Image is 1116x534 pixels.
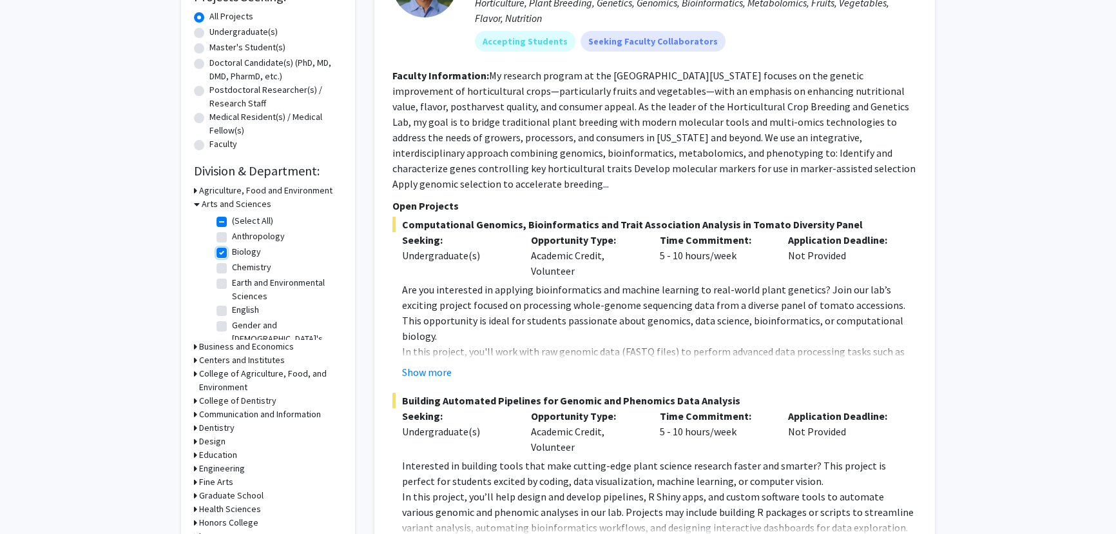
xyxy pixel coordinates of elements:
label: Gender and [DEMOGRAPHIC_DATA]'s Studies [232,319,339,359]
label: Biology [232,245,261,259]
fg-read-more: My research program at the [GEOGRAPHIC_DATA][US_STATE] focuses on the genetic improvement of hort... [392,69,916,190]
p: Time Commitment: [660,232,769,248]
label: English [232,303,259,317]
h3: Health Sciences [199,502,261,516]
label: Chemistry [232,261,271,274]
div: 5 - 10 hours/week [650,408,779,455]
p: In this project, you'll work with raw genomic data (FASTQ files) to perform advanced data process... [402,344,917,421]
div: Not Provided [778,232,907,279]
label: Master's Student(s) [209,41,285,54]
h3: College of Dentistry [199,394,276,408]
p: Application Deadline: [788,408,898,424]
h3: Fine Arts [199,475,233,489]
p: Seeking: [402,408,512,424]
b: Faculty Information: [392,69,489,82]
h3: Design [199,435,226,448]
h3: Honors College [199,516,258,529]
p: Time Commitment: [660,408,769,424]
label: Postdoctoral Researcher(s) / Research Staff [209,83,342,110]
span: Computational Genomics, Bioinformatics and Trait Association Analysis in Tomato Diversity Panel [392,217,917,232]
label: Earth and Environmental Sciences [232,276,339,303]
label: Faculty [209,137,237,151]
p: Application Deadline: [788,232,898,248]
button: Show more [402,364,452,380]
span: Building Automated Pipelines for Genomic and Phenomics Data Analysis [392,393,917,408]
label: Anthropology [232,230,285,243]
p: Are you interested in applying bioinformatics and machine learning to real-world plant genetics? ... [402,282,917,344]
h3: College of Agriculture, Food, and Environment [199,367,342,394]
iframe: Chat [10,476,55,524]
div: Undergraduate(s) [402,424,512,439]
h3: Education [199,448,237,462]
h3: Dentistry [199,421,235,435]
p: Interested in building tools that make cutting-edge plant science research faster and smarter? Th... [402,458,917,489]
h3: Engineering [199,462,245,475]
div: 5 - 10 hours/week [650,232,779,279]
label: (Select All) [232,214,273,228]
h3: Business and Economics [199,340,294,353]
h3: Centers and Institutes [199,353,285,367]
label: Doctoral Candidate(s) (PhD, MD, DMD, PharmD, etc.) [209,56,342,83]
h3: Agriculture, Food and Environment [199,184,332,197]
label: Undergraduate(s) [209,25,278,39]
mat-chip: Seeking Faculty Collaborators [581,31,726,52]
p: Seeking: [402,232,512,248]
h3: Graduate School [199,489,264,502]
div: Academic Credit, Volunteer [521,232,650,279]
p: Opportunity Type: [531,408,640,424]
div: Academic Credit, Volunteer [521,408,650,455]
div: Undergraduate(s) [402,248,512,263]
label: All Projects [209,10,253,23]
p: Open Projects [392,198,917,213]
p: Opportunity Type: [531,232,640,248]
div: Not Provided [778,408,907,455]
h3: Arts and Sciences [202,197,271,211]
label: Medical Resident(s) / Medical Fellow(s) [209,110,342,137]
h2: Division & Department: [194,163,342,179]
mat-chip: Accepting Students [475,31,575,52]
h3: Communication and Information [199,408,321,421]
